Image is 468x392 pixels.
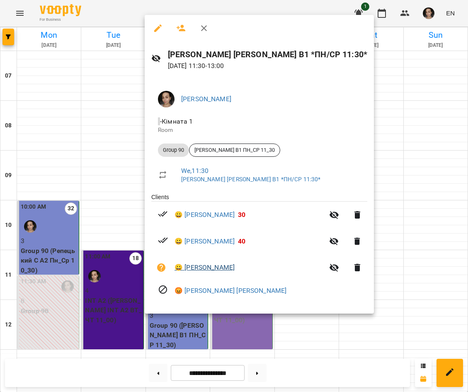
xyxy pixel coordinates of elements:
[158,117,195,125] span: - Кімната 1
[151,193,367,304] ul: Clients
[175,286,286,296] a: 😡 [PERSON_NAME] [PERSON_NAME]
[189,144,280,157] div: [PERSON_NAME] В1 ПН_СР 11_30
[181,167,209,175] a: We , 11:30
[175,210,235,220] a: 😀 [PERSON_NAME]
[175,263,235,273] a: 😀 [PERSON_NAME]
[158,126,361,134] p: Room
[158,285,168,295] svg: Visit canceled
[151,258,171,278] button: Unpaid. Bill the attendance?
[158,235,168,245] svg: Paid
[158,91,175,107] img: ad43442a98ad23e120240d3adcb5fea8.jpg
[158,146,189,154] span: Group 90
[181,95,231,103] a: [PERSON_NAME]
[168,48,367,61] h6: [PERSON_NAME] [PERSON_NAME] В1 *ПН/СР 11:30*
[168,61,367,71] p: [DATE] 11:30 - 13:00
[238,237,245,245] span: 40
[189,146,280,154] span: [PERSON_NAME] В1 ПН_СР 11_30
[238,211,245,219] span: 30
[175,236,235,246] a: 😀 [PERSON_NAME]
[181,176,320,183] a: [PERSON_NAME] [PERSON_NAME] В1 *ПН/СР 11:30*
[158,209,168,219] svg: Paid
